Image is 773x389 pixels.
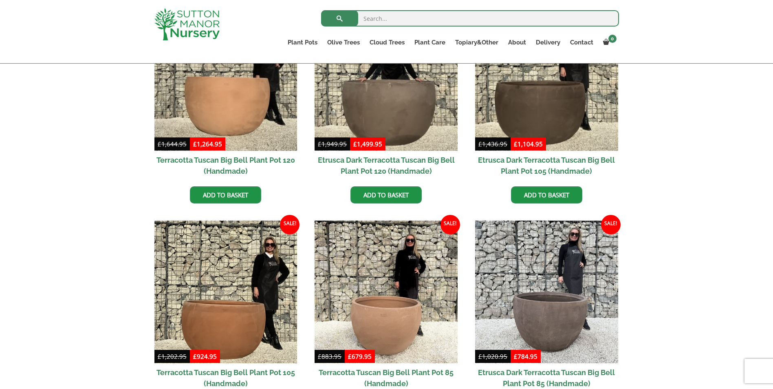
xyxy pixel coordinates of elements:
[193,140,197,148] span: £
[478,352,482,360] span: £
[154,8,297,180] a: Sale! Terracotta Tuscan Big Bell Plant Pot 120 (Handmade)
[158,140,187,148] bdi: 1,644.95
[158,352,187,360] bdi: 1,202.95
[154,221,297,364] img: Terracotta Tuscan Big Bell Plant Pot 105 (Handmade)
[348,352,372,360] bdi: 679.95
[440,215,460,234] span: Sale!
[475,151,618,180] h2: Etrusca Dark Terracotta Tuscan Big Bell Plant Pot 105 (Handmade)
[158,140,161,148] span: £
[315,221,458,364] img: Terracotta Tuscan Big Bell Plant Pot 85 (Handmade)
[514,352,518,360] span: £
[283,37,322,48] a: Plant Pots
[315,151,458,180] h2: Etrusca Dark Terracotta Tuscan Big Bell Plant Pot 120 (Handmade)
[315,8,458,180] a: Sale! Etrusca Dark Terracotta Tuscan Big Bell Plant Pot 120 (Handmade)
[511,186,582,203] a: Add to basket: “Etrusca Dark Terracotta Tuscan Big Bell Plant Pot 105 (Handmade)”
[321,10,619,27] input: Search...
[193,352,217,360] bdi: 924.95
[158,352,161,360] span: £
[318,352,341,360] bdi: 883.95
[190,186,261,203] a: Add to basket: “Terracotta Tuscan Big Bell Plant Pot 120 (Handmade)”
[353,140,382,148] bdi: 1,499.95
[365,37,410,48] a: Cloud Trees
[598,37,619,48] a: 0
[450,37,503,48] a: Topiary&Other
[565,37,598,48] a: Contact
[322,37,365,48] a: Olive Trees
[608,35,617,43] span: 0
[318,352,322,360] span: £
[348,352,352,360] span: £
[514,140,543,148] bdi: 1,104.95
[514,140,518,148] span: £
[478,140,507,148] bdi: 1,436.95
[315,8,458,151] img: Etrusca Dark Terracotta Tuscan Big Bell Plant Pot 120 (Handmade)
[601,215,621,234] span: Sale!
[410,37,450,48] a: Plant Care
[154,8,297,151] img: Terracotta Tuscan Big Bell Plant Pot 120 (Handmade)
[475,8,618,151] img: Etrusca Dark Terracotta Tuscan Big Bell Plant Pot 105 (Handmade)
[478,140,482,148] span: £
[475,8,618,180] a: Sale! Etrusca Dark Terracotta Tuscan Big Bell Plant Pot 105 (Handmade)
[478,352,507,360] bdi: 1,020.95
[318,140,347,148] bdi: 1,949.95
[280,215,300,234] span: Sale!
[475,221,618,364] img: Etrusca Dark Terracotta Tuscan Big Bell Plant Pot 85 (Handmade)
[318,140,322,148] span: £
[503,37,531,48] a: About
[154,8,220,40] img: logo
[514,352,537,360] bdi: 784.95
[350,186,422,203] a: Add to basket: “Etrusca Dark Terracotta Tuscan Big Bell Plant Pot 120 (Handmade)”
[193,352,197,360] span: £
[531,37,565,48] a: Delivery
[193,140,222,148] bdi: 1,264.95
[154,151,297,180] h2: Terracotta Tuscan Big Bell Plant Pot 120 (Handmade)
[353,140,357,148] span: £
